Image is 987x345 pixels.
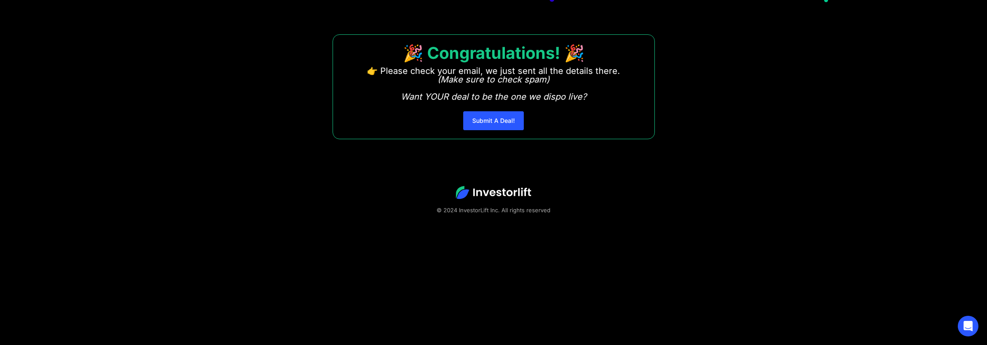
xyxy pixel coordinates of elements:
[30,206,957,214] div: © 2024 InvestorLift Inc. All rights reserved
[958,316,978,336] div: Open Intercom Messenger
[401,74,587,102] em: (Make sure to check spam) Want YOUR deal to be the one we dispo live?
[367,67,620,101] p: 👉 Please check your email, we just sent all the details there. ‍
[403,43,584,63] strong: 🎉 Congratulations! 🎉
[463,111,524,130] a: Submit A Deal!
